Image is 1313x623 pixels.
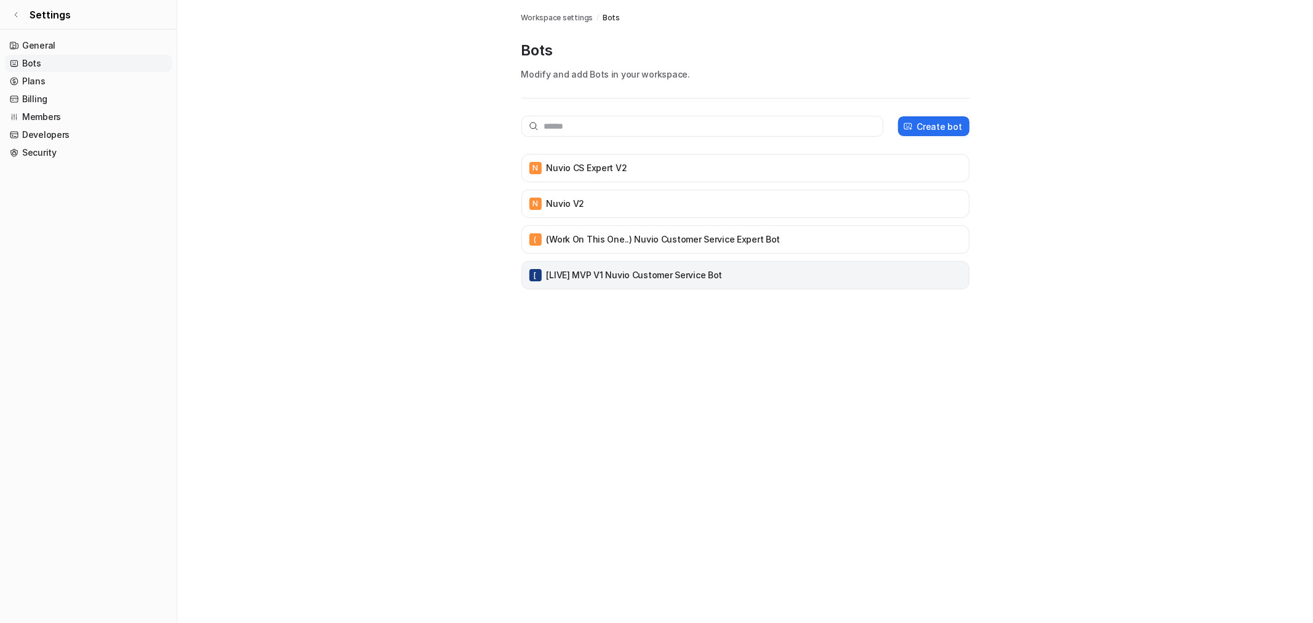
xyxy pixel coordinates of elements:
[5,126,172,143] a: Developers
[5,108,172,126] a: Members
[547,269,723,281] p: [LIVE] MVP V1 Nuvio Customer Service Bot
[529,198,542,210] span: N
[5,37,172,54] a: General
[521,41,970,60] p: Bots
[521,12,593,23] a: Workspace settings
[547,233,781,246] p: (Work on this one..) Nuvio Customer Service Expert Bot
[547,162,627,174] p: Nuvio CS Expert V2
[30,7,71,22] span: Settings
[521,68,970,81] p: Modify and add Bots in your workspace.
[529,233,542,246] span: (
[603,12,620,23] a: Bots
[596,12,599,23] span: /
[5,55,172,72] a: Bots
[917,120,962,133] p: Create bot
[898,116,969,136] button: Create bot
[5,90,172,108] a: Billing
[903,122,913,131] img: create
[5,73,172,90] a: Plans
[529,162,542,174] span: N
[5,144,172,161] a: Security
[529,269,542,281] span: [
[547,198,585,210] p: Nuvio V2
